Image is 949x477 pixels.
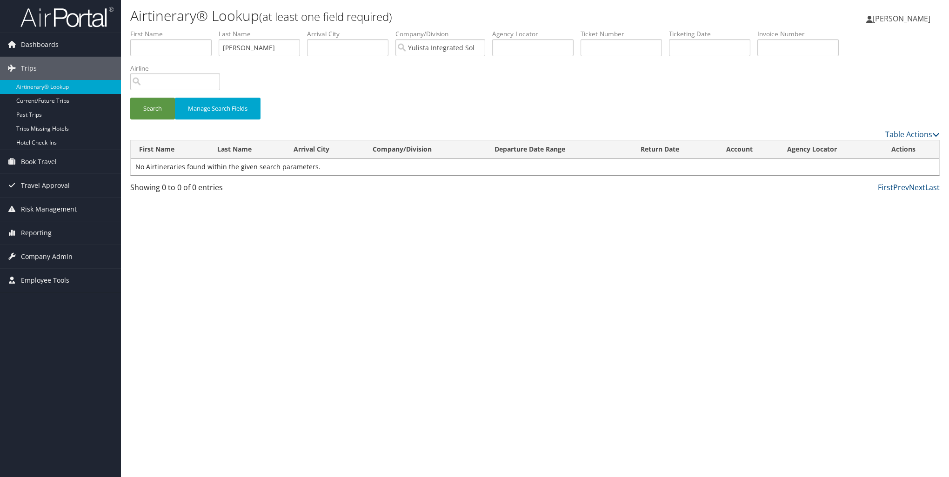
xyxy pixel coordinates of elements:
button: Search [130,98,175,119]
label: Airline [130,64,227,73]
th: Arrival City: activate to sort column ascending [285,140,364,159]
td: No Airtineraries found within the given search parameters. [131,159,939,175]
span: Employee Tools [21,269,69,292]
h1: Airtinerary® Lookup [130,6,670,26]
label: Ticket Number [581,29,669,39]
label: Ticketing Date [669,29,757,39]
th: Actions [883,140,939,159]
th: Departure Date Range: activate to sort column ascending [486,140,633,159]
span: Risk Management [21,198,77,221]
div: Showing 0 to 0 of 0 entries [130,182,322,198]
label: First Name [130,29,219,39]
a: First [878,182,893,192]
span: Book Travel [21,150,57,173]
label: Arrival City [307,29,395,39]
a: Table Actions [885,129,940,139]
label: Last Name [219,29,307,39]
a: [PERSON_NAME] [866,5,940,33]
a: Next [909,182,925,192]
label: Invoice Number [757,29,846,39]
span: Company Admin [21,245,73,268]
label: Company/Division [395,29,492,39]
th: Agency Locator: activate to sort column ascending [779,140,883,159]
small: (at least one field required) [259,9,392,24]
span: Travel Approval [21,174,70,197]
th: Company/Division [364,140,486,159]
th: Last Name: activate to sort column ascending [209,140,285,159]
th: Account: activate to sort column ascending [718,140,779,159]
label: Agency Locator [492,29,581,39]
a: Prev [893,182,909,192]
th: First Name: activate to sort column ascending [131,140,209,159]
span: [PERSON_NAME] [873,13,930,24]
a: Last [925,182,940,192]
th: Return Date: activate to sort column ascending [632,140,718,159]
img: airportal-logo.png [20,6,114,28]
span: Reporting [21,221,52,245]
span: Trips [21,57,37,80]
button: Manage Search Fields [175,98,261,119]
span: Dashboards [21,33,59,56]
